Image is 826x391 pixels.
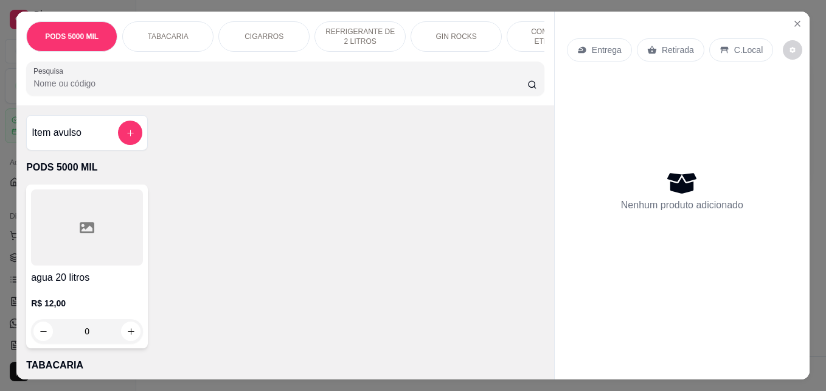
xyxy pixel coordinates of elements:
button: increase-product-quantity [121,322,141,341]
p: PODS 5000 MIL [45,32,99,41]
p: TABACARIA [26,358,544,373]
button: decrease-product-quantity [33,322,53,341]
p: R$ 12,00 [31,297,143,309]
p: COMBO GIN ETERNITY [517,27,588,46]
p: Nenhum produto adicionado [621,198,743,213]
h4: Item avulso [32,125,82,140]
p: TABACARIA [148,32,189,41]
input: Pesquisa [33,77,527,90]
p: C.Local [734,44,763,56]
h4: agua 20 litros [31,270,143,285]
p: Entrega [592,44,622,56]
label: Pesquisa [33,66,68,76]
p: CIGARROS [245,32,283,41]
button: Close [788,14,807,33]
button: add-separate-item [118,121,142,145]
p: REFRIGERANTE DE 2 LITROS [325,27,395,46]
button: decrease-product-quantity [783,40,802,60]
p: PODS 5000 MIL [26,160,544,175]
p: Retirada [662,44,694,56]
p: GIN ROCKS [436,32,476,41]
